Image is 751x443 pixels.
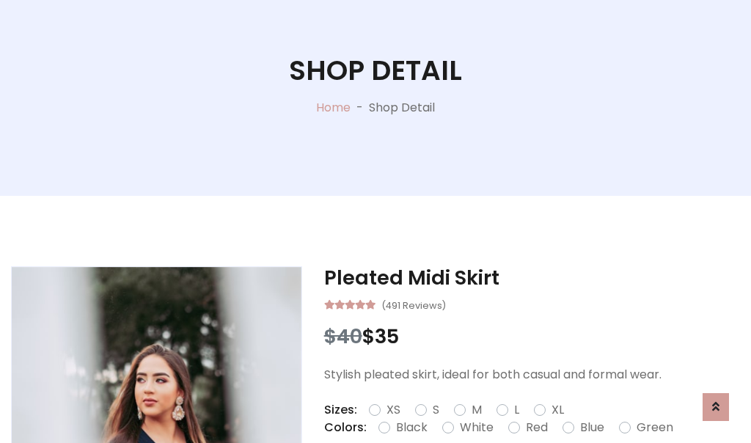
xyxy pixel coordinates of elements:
p: Sizes: [324,401,357,419]
label: Black [396,419,428,436]
span: 35 [375,323,399,350]
label: White [460,419,494,436]
small: (491 Reviews) [381,296,446,313]
h1: Shop Detail [289,54,462,87]
label: L [514,401,519,419]
p: - [351,99,369,117]
label: S [433,401,439,419]
label: M [472,401,482,419]
label: Blue [580,419,604,436]
p: Stylish pleated skirt, ideal for both casual and formal wear. [324,366,740,384]
span: $40 [324,323,362,350]
a: Home [316,99,351,116]
p: Colors: [324,419,367,436]
h3: $ [324,325,740,348]
label: XL [552,401,564,419]
label: Red [526,419,548,436]
label: XS [387,401,400,419]
label: Green [637,419,673,436]
h3: Pleated Midi Skirt [324,266,740,290]
p: Shop Detail [369,99,435,117]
